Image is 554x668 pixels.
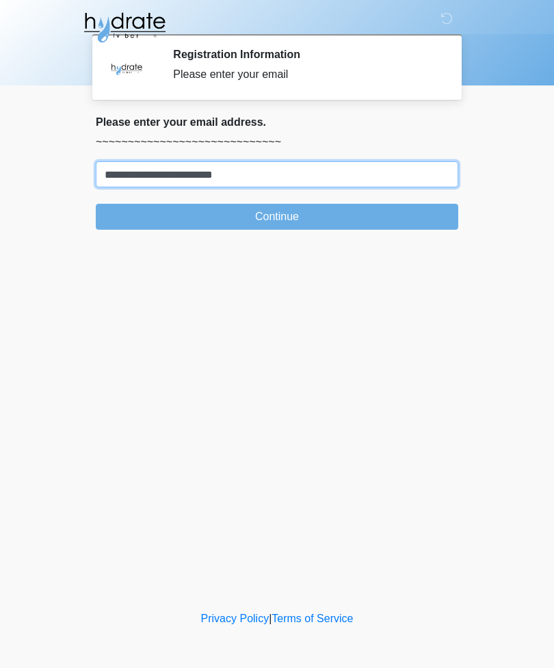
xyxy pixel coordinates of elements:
div: Please enter your email [173,66,438,83]
img: Hydrate IV Bar - Fort Collins Logo [82,10,167,44]
a: Privacy Policy [201,613,269,624]
p: ~~~~~~~~~~~~~~~~~~~~~~~~~~~~~ [96,134,458,150]
a: Terms of Service [272,613,353,624]
a: | [269,613,272,624]
img: Agent Avatar [106,48,147,89]
h2: Please enter your email address. [96,116,458,129]
button: Continue [96,204,458,230]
